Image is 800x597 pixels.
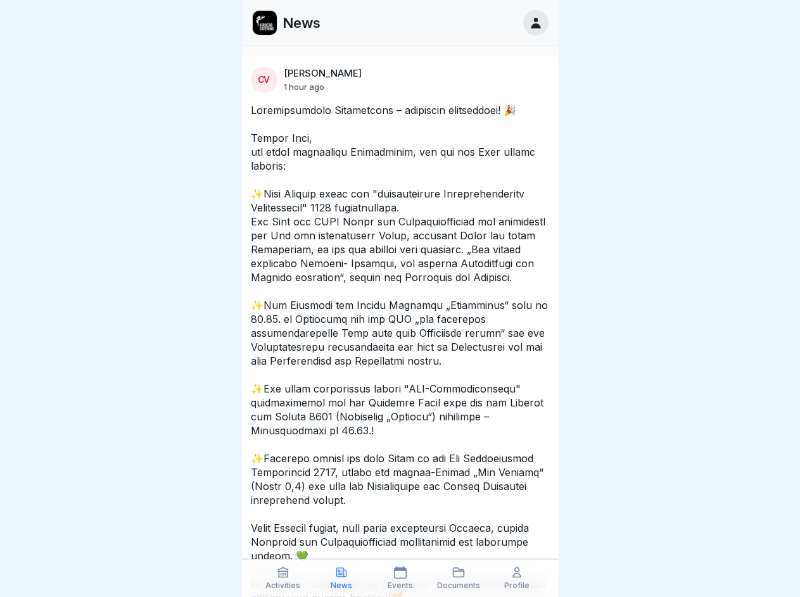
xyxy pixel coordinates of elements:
p: Documents [437,581,480,590]
p: Activities [265,581,300,590]
p: 1 hour ago [284,82,324,92]
p: News [283,15,321,31]
p: News [331,581,352,590]
p: Events [388,581,413,590]
p: Profile [504,581,530,590]
div: CV [251,66,277,93]
p: [PERSON_NAME] [284,68,362,79]
img: ewxb9rjzulw9ace2na8lwzf2.png [253,11,277,35]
